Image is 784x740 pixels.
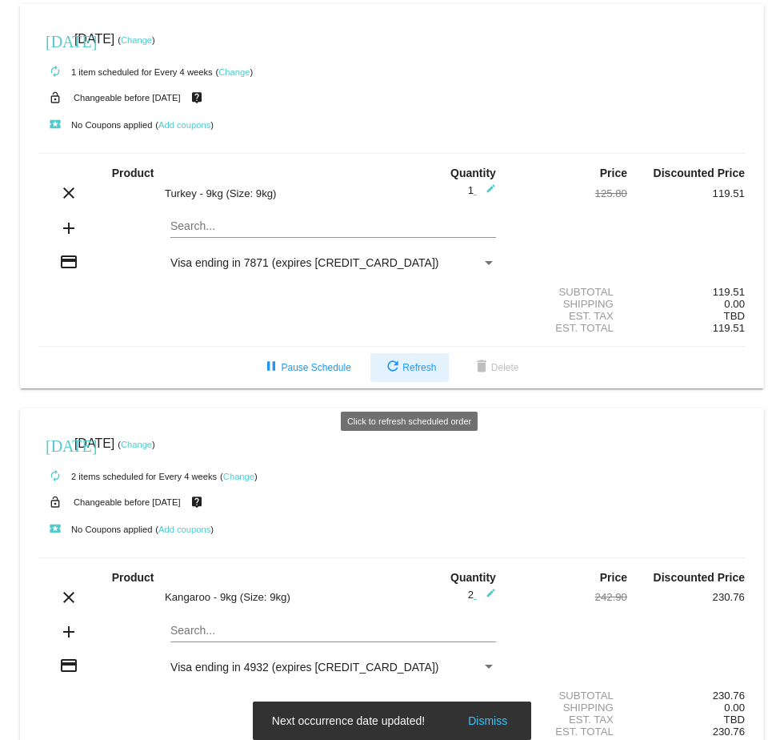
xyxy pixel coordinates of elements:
[46,467,65,486] mat-icon: autorenew
[468,589,496,601] span: 2
[654,571,745,584] strong: Discounted Price
[627,690,745,702] div: 230.76
[370,353,449,382] button: Refresh
[157,187,392,199] div: Turkey - 9kg (Size: 9kg)
[158,525,210,534] a: Add coupons
[450,571,496,584] strong: Quantity
[121,35,152,45] a: Change
[510,591,627,603] div: 242.90
[157,591,392,603] div: Kangaroo - 9kg (Size: 9kg)
[654,167,745,179] strong: Discounted Price
[187,492,206,513] mat-icon: live_help
[472,358,491,377] mat-icon: delete
[220,472,258,481] small: ( )
[383,358,402,377] mat-icon: refresh
[170,625,496,637] input: Search...
[187,87,206,108] mat-icon: live_help
[39,525,152,534] small: No Coupons applied
[472,362,519,373] span: Delete
[46,87,65,108] mat-icon: lock_open
[39,67,213,77] small: 1 item scheduled for Every 4 weeks
[510,298,627,310] div: Shipping
[627,591,745,603] div: 230.76
[158,120,210,130] a: Add coupons
[170,220,496,233] input: Search...
[249,353,363,382] button: Pause Schedule
[112,571,154,584] strong: Product
[477,588,496,607] mat-icon: edit
[724,298,745,310] span: 0.00
[510,714,627,726] div: Est. Tax
[118,35,155,45] small: ( )
[272,713,512,729] simple-snack-bar: Next occurrence date updated!
[477,183,496,203] mat-icon: edit
[46,62,65,82] mat-icon: autorenew
[59,622,78,641] mat-icon: add
[223,472,254,481] a: Change
[170,256,496,269] mat-select: Payment Method
[46,115,65,135] mat-icon: local_play
[59,219,78,238] mat-icon: add
[459,353,532,382] button: Delete
[724,714,745,726] span: TBD
[463,713,512,729] button: Dismiss
[218,67,250,77] a: Change
[46,492,65,513] mat-icon: lock_open
[600,571,627,584] strong: Price
[46,520,65,539] mat-icon: local_play
[724,310,745,322] span: TBD
[170,661,438,674] span: Visa ending in 4932 (expires [CREDIT_CARD_DATA])
[39,472,217,481] small: 2 items scheduled for Every 4 weeks
[112,167,154,179] strong: Product
[59,183,78,203] mat-icon: clear
[59,252,78,271] mat-icon: credit_card
[39,120,152,130] small: No Coupons applied
[600,167,627,179] strong: Price
[46,435,65,454] mat-icon: [DATE]
[59,656,78,675] mat-icon: credit_card
[74,497,181,507] small: Changeable before [DATE]
[121,440,152,449] a: Change
[468,184,496,196] span: 1
[510,702,627,714] div: Shipping
[627,286,745,298] div: 119.51
[510,310,627,322] div: Est. Tax
[155,120,214,130] small: ( )
[510,322,627,334] div: Est. Total
[262,358,281,377] mat-icon: pause
[713,726,745,738] span: 230.76
[510,286,627,298] div: Subtotal
[74,93,181,103] small: Changeable before [DATE]
[627,187,745,199] div: 119.51
[59,588,78,607] mat-icon: clear
[510,187,627,199] div: 125.80
[118,440,155,449] small: ( )
[510,690,627,702] div: Subtotal
[170,661,496,674] mat-select: Payment Method
[46,30,65,50] mat-icon: [DATE]
[155,525,214,534] small: ( )
[713,322,745,334] span: 119.51
[724,702,745,714] span: 0.00
[262,362,350,373] span: Pause Schedule
[450,167,496,179] strong: Quantity
[383,362,436,373] span: Refresh
[170,256,438,269] span: Visa ending in 7871 (expires [CREDIT_CARD_DATA])
[216,67,254,77] small: ( )
[510,726,627,738] div: Est. Total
